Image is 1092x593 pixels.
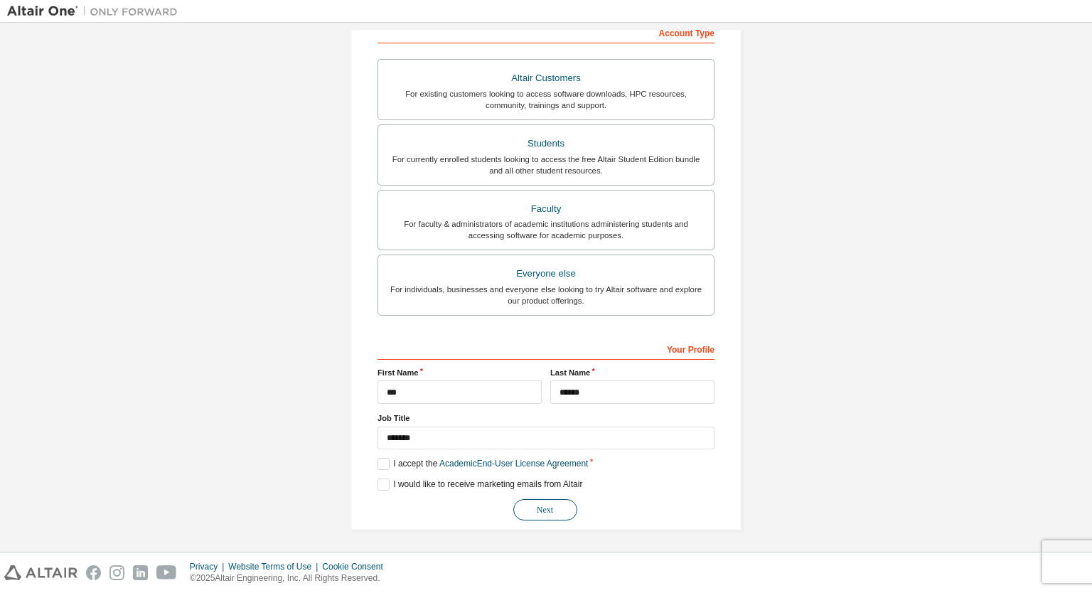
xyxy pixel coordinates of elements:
img: instagram.svg [109,565,124,580]
div: For faculty & administrators of academic institutions administering students and accessing softwa... [387,218,705,241]
label: I accept the [378,458,588,470]
div: Your Profile [378,337,714,360]
a: Academic End-User License Agreement [439,459,588,469]
label: Job Title [378,412,714,424]
button: Next [513,499,577,520]
img: linkedin.svg [133,565,148,580]
div: Altair Customers [387,68,705,88]
div: Website Terms of Use [228,561,322,572]
div: Faculty [387,199,705,219]
p: © 2025 Altair Engineering, Inc. All Rights Reserved. [190,572,392,584]
label: Last Name [550,367,714,378]
div: Students [387,134,705,154]
div: For individuals, businesses and everyone else looking to try Altair software and explore our prod... [387,284,705,306]
div: Cookie Consent [322,561,391,572]
div: For existing customers looking to access software downloads, HPC resources, community, trainings ... [387,88,705,111]
img: facebook.svg [86,565,101,580]
label: I would like to receive marketing emails from Altair [378,479,582,491]
div: For currently enrolled students looking to access the free Altair Student Edition bundle and all ... [387,154,705,176]
img: youtube.svg [156,565,177,580]
div: Privacy [190,561,228,572]
div: Everyone else [387,264,705,284]
img: Altair One [7,4,185,18]
img: altair_logo.svg [4,565,77,580]
div: Account Type [378,21,714,43]
label: First Name [378,367,542,378]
